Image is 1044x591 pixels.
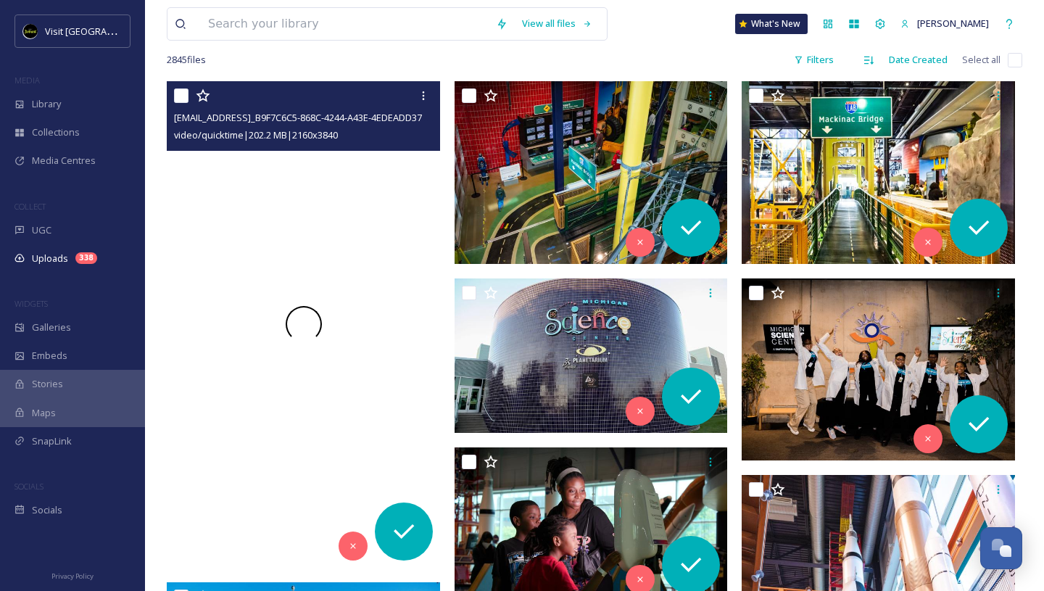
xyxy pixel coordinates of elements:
span: [EMAIL_ADDRESS]_B9F7C6C5-868C-4244-A43E-4EDEADD376A6.mov [174,110,458,124]
img: VISIT%20DETROIT%20LOGO%20-%20BLACK%20BACKGROUND.png [23,24,38,38]
span: Stories [32,377,63,391]
span: SnapLink [32,434,72,448]
img: ext_1759505317.845094_akbannister@comcast.net-Mi-Sci Planetarium Exterior[13].jpg [455,278,728,433]
img: ext_1759505322.567388_akbannister@comcast.net-Michigan Science Center Axalta Community Free Day F... [455,81,728,264]
div: 338 [75,252,97,264]
a: View all files [515,9,600,38]
span: Maps [32,406,56,420]
span: Select all [962,53,1000,67]
span: Visit [GEOGRAPHIC_DATA] [45,24,157,38]
span: Embeds [32,349,67,363]
span: MEDIA [14,75,40,86]
span: Media Centres [32,154,96,168]
img: ext_1759505321.255936_akbannister@comcast.net-Michigan Science Center Axalta Community Free Day F... [742,81,1015,264]
span: Galleries [32,321,71,334]
span: UGC [32,223,51,237]
span: 2845 file s [167,53,206,67]
a: [PERSON_NAME] [893,9,996,38]
a: What's New [735,14,808,34]
input: Search your library [201,8,489,40]
span: Uploads [32,252,68,265]
span: COLLECT [14,201,46,212]
button: Open Chat [980,527,1022,569]
span: Socials [32,503,62,517]
span: Privacy Policy [51,571,94,581]
span: SOCIALS [14,481,43,492]
span: Collections [32,125,80,139]
a: Privacy Policy [51,566,94,584]
div: Date Created [882,46,955,74]
span: video/quicktime | 202.2 MB | 2160 x 3840 [174,128,338,141]
span: WIDGETS [14,298,48,309]
img: ext_1759505317.439055_akbannister@comcast.net-MiSci Educators.jpg [742,278,1015,461]
span: [PERSON_NAME] [917,17,989,30]
span: Library [32,97,61,111]
div: Filters [787,46,841,74]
